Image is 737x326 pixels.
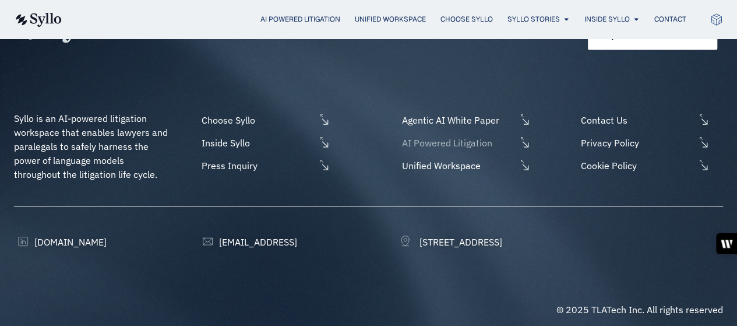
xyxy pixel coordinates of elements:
a: Cookie Policy [578,159,723,173]
a: Syllo Stories [507,14,560,24]
a: Agentic AI White Paper [399,113,531,127]
a: [DOMAIN_NAME] [14,235,107,249]
span: Agentic AI White Paper [399,113,516,127]
a: [EMAIL_ADDRESS] [199,235,297,249]
span: [STREET_ADDRESS] [417,235,502,249]
span: [EMAIL_ADDRESS] [216,235,297,249]
span: © 2025 TLATech Inc. All rights reserved [556,304,723,316]
a: AI Powered Litigation [260,14,340,24]
a: Choose Syllo [199,113,330,127]
a: Inside Syllo [584,14,630,24]
span: Inside Syllo [199,136,315,150]
a: Privacy Policy [578,136,723,150]
a: Contact Us [578,113,723,127]
span: Cookie Policy [578,159,694,173]
span: Press Inquiry [199,159,315,173]
img: syllo [14,13,62,27]
a: [STREET_ADDRESS] [399,235,502,249]
span: AI Powered Litigation [399,136,516,150]
span: request a demo [595,29,671,40]
span: Contact Us [578,113,694,127]
span: Unified Workspace [399,159,516,173]
div: Menu Toggle [85,14,686,25]
a: AI Powered Litigation [399,136,531,150]
a: Unified Workspace [399,159,531,173]
nav: Menu [85,14,686,25]
a: Inside Syllo [199,136,330,150]
span: [DOMAIN_NAME] [31,235,107,249]
a: Unified Workspace [355,14,426,24]
a: Choose Syllo [440,14,493,24]
a: Contact [654,14,686,24]
span: Privacy Policy [578,136,694,150]
span: Choose Syllo [199,113,315,127]
a: Press Inquiry [199,159,330,173]
span: Syllo is an AI-powered litigation workspace that enables lawyers and paralegals to safely harness... [14,113,170,180]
